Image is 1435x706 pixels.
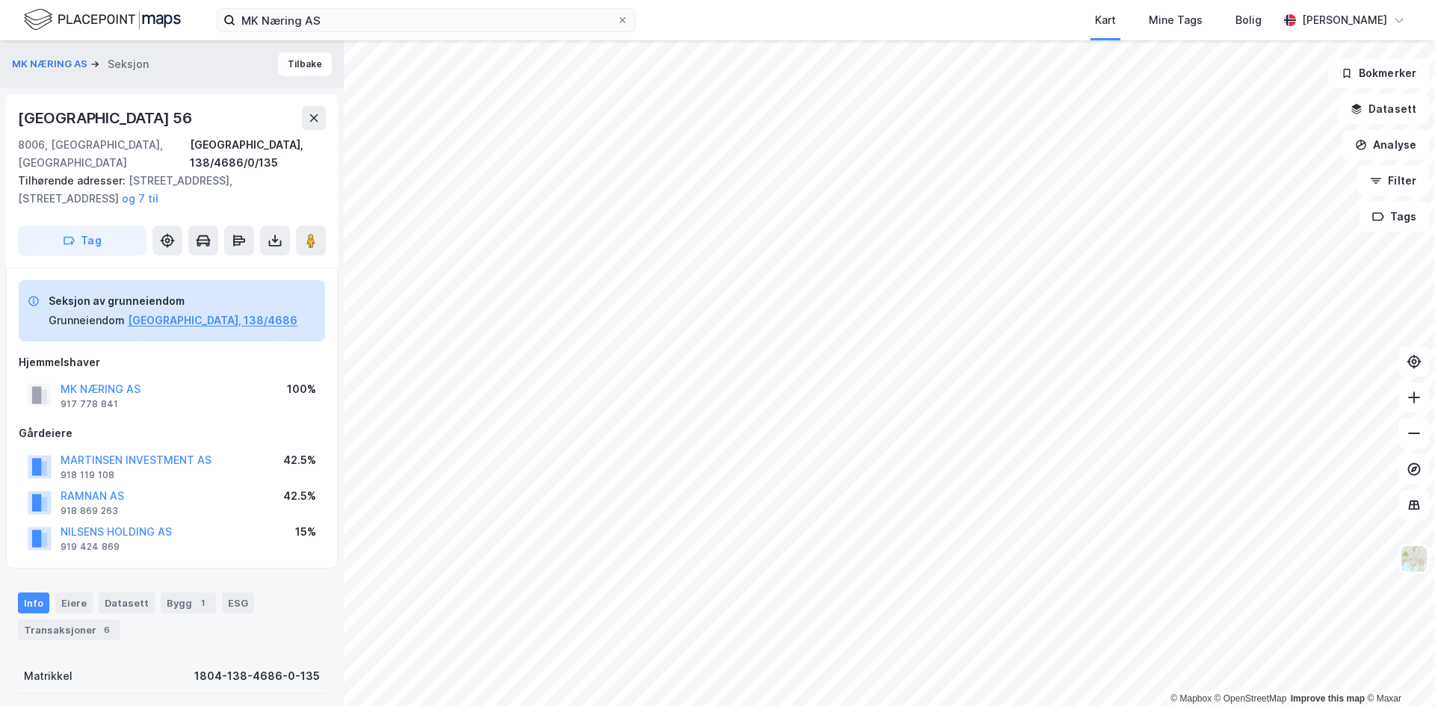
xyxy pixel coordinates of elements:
[190,136,326,172] div: [GEOGRAPHIC_DATA], 138/4686/0/135
[1302,11,1387,29] div: [PERSON_NAME]
[194,667,320,685] div: 1804-138-4686-0-135
[1360,634,1435,706] iframe: Chat Widget
[18,592,49,613] div: Info
[61,398,118,410] div: 917 778 841
[1215,693,1287,704] a: OpenStreetMap
[19,424,325,442] div: Gårdeiere
[1291,693,1365,704] a: Improve this map
[235,9,617,31] input: Søk på adresse, matrikkel, gårdeiere, leietakere eller personer
[1235,11,1262,29] div: Bolig
[12,57,90,72] button: MK NÆRING AS
[61,541,120,553] div: 919 424 869
[18,106,195,130] div: [GEOGRAPHIC_DATA] 56
[283,487,316,505] div: 42.5%
[278,52,332,76] button: Tilbake
[222,592,254,613] div: ESG
[49,292,297,310] div: Seksjon av grunneiendom
[55,592,93,613] div: Eiere
[99,622,114,637] div: 6
[1357,166,1429,196] button: Filter
[1149,11,1203,29] div: Mine Tags
[18,136,190,172] div: 8006, [GEOGRAPHIC_DATA], [GEOGRAPHIC_DATA]
[18,174,129,187] span: Tilhørende adresser:
[1328,58,1429,88] button: Bokmerker
[49,312,125,329] div: Grunneiendom
[295,523,316,541] div: 15%
[24,7,181,33] img: logo.f888ab2527a4732fd821a326f86c7f29.svg
[108,55,149,73] div: Seksjon
[19,353,325,371] div: Hjemmelshaver
[287,380,316,398] div: 100%
[99,592,155,613] div: Datasett
[61,469,114,481] div: 918 119 108
[1338,94,1429,124] button: Datasett
[61,505,118,517] div: 918 869 263
[195,595,210,610] div: 1
[1342,130,1429,160] button: Analyse
[128,312,297,329] button: [GEOGRAPHIC_DATA], 138/4686
[283,451,316,469] div: 42.5%
[18,619,120,640] div: Transaksjoner
[18,226,146,256] button: Tag
[1170,693,1212,704] a: Mapbox
[1095,11,1116,29] div: Kart
[1360,634,1435,706] div: Kontrollprogram for chat
[1360,202,1429,232] button: Tags
[18,172,314,208] div: [STREET_ADDRESS], [STREET_ADDRESS]
[24,667,72,685] div: Matrikkel
[1400,545,1428,573] img: Z
[161,592,216,613] div: Bygg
